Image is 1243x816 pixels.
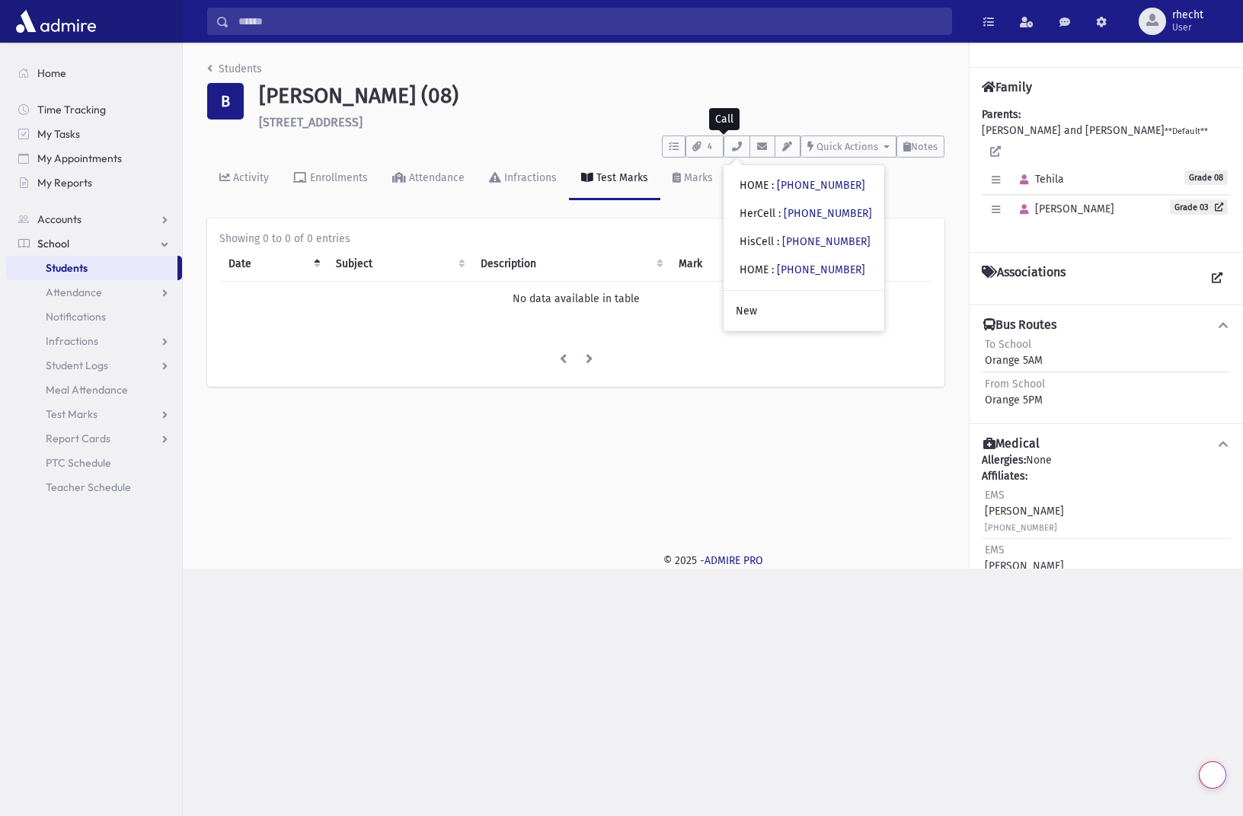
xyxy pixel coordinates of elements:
[46,480,131,494] span: Teacher Schedule
[982,436,1231,452] button: Medical
[307,171,368,184] div: Enrollments
[6,451,182,475] a: PTC Schedule
[6,122,182,146] a: My Tasks
[6,329,182,353] a: Infractions
[6,231,182,256] a: School
[46,285,102,299] span: Attendance
[1184,171,1228,185] span: Grade 08
[259,115,944,129] h6: [STREET_ADDRESS]
[6,207,182,231] a: Accounts
[1013,173,1064,186] span: Tehila
[681,171,713,184] div: Marks
[896,135,944,158] button: Notes
[985,523,1057,533] small: [PHONE_NUMBER]
[985,376,1045,408] div: Orange 5PM
[911,141,938,152] span: Notes
[37,127,80,141] span: My Tasks
[46,334,98,348] span: Infractions
[983,436,1040,452] h4: Medical
[6,146,182,171] a: My Appointments
[6,426,182,451] a: Report Cards
[985,487,1064,535] div: [PERSON_NAME]
[46,261,88,275] span: Students
[6,304,182,329] a: Notifications
[6,378,182,402] a: Meal Attendance
[380,158,477,200] a: Attendance
[207,61,262,83] nav: breadcrumb
[207,553,1219,569] div: © 2025 -
[778,207,781,220] span: :
[6,61,182,85] a: Home
[985,338,1031,351] span: To School
[229,8,951,35] input: Search
[46,383,128,397] span: Meal Attendance
[327,247,472,282] th: Subject: activate to sort column ascending
[37,103,106,116] span: Time Tracking
[985,489,1005,502] span: EMS
[982,454,1026,467] b: Allergies:
[219,231,932,247] div: Showing 0 to 0 of 0 entries
[685,135,724,158] button: 4
[800,135,896,158] button: Quick Actions
[46,359,108,372] span: Student Logs
[219,247,327,282] th: Date: activate to sort column descending
[593,171,648,184] div: Test Marks
[37,151,122,165] span: My Appointments
[6,97,182,122] a: Time Tracking
[219,281,932,316] td: No data available in table
[46,456,111,470] span: PTC Schedule
[471,247,669,282] th: Description: activate to sort column ascending
[46,310,106,324] span: Notifications
[37,212,81,226] span: Accounts
[709,108,740,130] div: Call
[724,297,884,325] a: New
[784,207,872,220] a: [PHONE_NUMBER]
[281,158,380,200] a: Enrollments
[230,171,269,184] div: Activity
[1172,21,1203,33] span: User
[982,317,1231,333] button: Bus Routes
[740,206,872,222] div: HerCell
[1170,199,1228,215] a: Grade 03
[569,158,660,200] a: Test Marks
[982,470,1027,483] b: Affiliates:
[705,554,763,567] a: ADMIRE PRO
[37,176,92,190] span: My Reports
[982,108,1021,121] b: Parents:
[772,263,774,276] span: :
[46,432,110,445] span: Report Cards
[985,378,1045,390] span: From School
[985,543,1005,556] span: EMS
[477,158,569,200] a: Infractions
[6,256,177,280] a: Students
[777,235,779,248] span: :
[6,280,182,304] a: Attendance
[207,62,262,75] a: Students
[207,83,244,120] div: B
[6,353,182,378] a: Student Logs
[782,235,871,248] a: [PHONE_NUMBER]
[1013,202,1114,215] span: [PERSON_NAME]
[1172,9,1203,21] span: rhecht
[985,336,1043,368] div: Orange 5AM
[777,263,865,276] a: [PHONE_NUMBER]
[703,140,717,154] span: 4
[740,262,865,278] div: HOME
[777,179,865,192] a: [PHONE_NUMBER]
[740,177,865,193] div: HOME
[982,452,1231,703] div: None
[985,542,1064,590] div: [PERSON_NAME]
[37,237,69,250] span: School
[1203,265,1231,292] a: View all Associations
[740,234,871,250] div: HisCell
[983,317,1056,333] h4: Bus Routes
[259,83,944,109] h1: [PERSON_NAME] (08)
[6,171,182,195] a: My Reports
[772,179,774,192] span: :
[982,107,1231,240] div: [PERSON_NAME] and [PERSON_NAME]
[6,402,182,426] a: Test Marks
[12,6,100,37] img: AdmirePro
[207,158,281,200] a: Activity
[501,171,557,184] div: Infractions
[660,158,725,200] a: Marks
